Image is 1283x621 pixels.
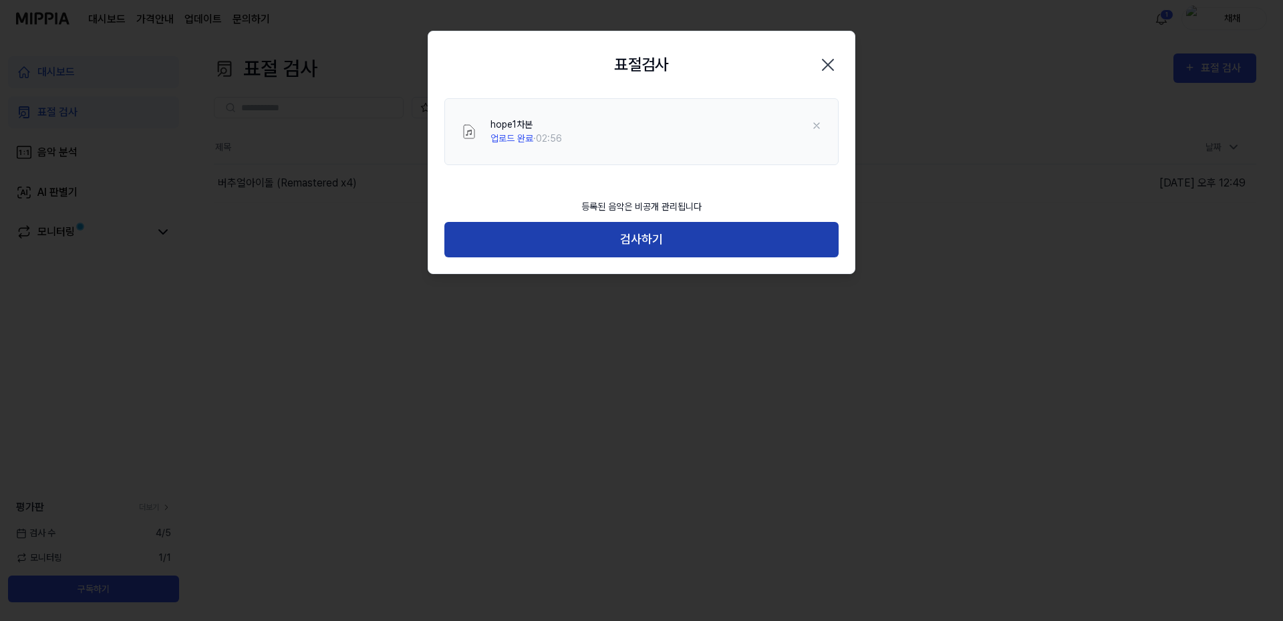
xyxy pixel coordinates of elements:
[573,192,710,222] div: 등록된 음악은 비공개 관리됩니다
[490,132,562,146] div: · 02:56
[614,53,669,77] h2: 표절검사
[490,118,562,132] div: hope1차본
[461,124,477,140] img: File Select
[444,222,839,257] button: 검사하기
[490,133,533,144] span: 업로드 완료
